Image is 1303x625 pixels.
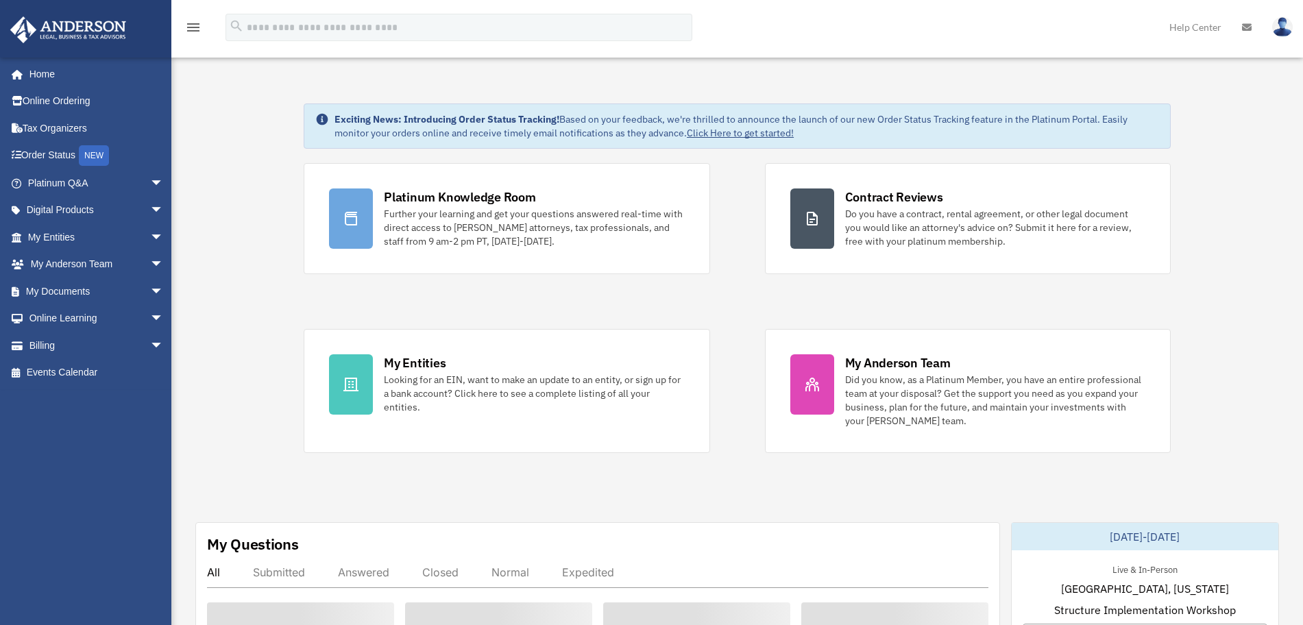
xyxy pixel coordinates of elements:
a: My Entities Looking for an EIN, want to make an update to an entity, or sign up for a bank accoun... [304,329,709,453]
div: My Questions [207,534,299,554]
a: Billingarrow_drop_down [10,332,184,359]
img: Anderson Advisors Platinum Portal [6,16,130,43]
span: arrow_drop_down [150,305,178,333]
a: Order StatusNEW [10,142,184,170]
i: search [229,19,244,34]
div: Submitted [253,565,305,579]
div: Did you know, as a Platinum Member, you have an entire professional team at your disposal? Get th... [845,373,1145,428]
div: NEW [79,145,109,166]
div: My Entities [384,354,446,371]
div: Platinum Knowledge Room [384,188,536,206]
div: Expedited [562,565,614,579]
span: arrow_drop_down [150,278,178,306]
span: arrow_drop_down [150,169,178,197]
img: User Pic [1272,17,1293,37]
div: Further your learning and get your questions answered real-time with direct access to [PERSON_NAM... [384,207,684,248]
a: menu [185,24,202,36]
a: My Entitiesarrow_drop_down [10,223,184,251]
span: Structure Implementation Workshop [1054,602,1236,618]
i: menu [185,19,202,36]
a: Digital Productsarrow_drop_down [10,197,184,224]
div: [DATE]-[DATE] [1012,523,1278,550]
a: Home [10,60,178,88]
div: Do you have a contract, rental agreement, or other legal document you would like an attorney's ad... [845,207,1145,248]
div: Based on your feedback, we're thrilled to announce the launch of our new Order Status Tracking fe... [334,112,1159,140]
a: Platinum Knowledge Room Further your learning and get your questions answered real-time with dire... [304,163,709,274]
div: My Anderson Team [845,354,951,371]
a: Platinum Q&Aarrow_drop_down [10,169,184,197]
a: Events Calendar [10,359,184,387]
a: My Documentsarrow_drop_down [10,278,184,305]
a: Online Ordering [10,88,184,115]
span: arrow_drop_down [150,197,178,225]
span: arrow_drop_down [150,251,178,279]
a: Tax Organizers [10,114,184,142]
span: arrow_drop_down [150,332,178,360]
a: Contract Reviews Do you have a contract, rental agreement, or other legal document you would like... [765,163,1171,274]
a: Click Here to get started! [687,127,794,139]
strong: Exciting News: Introducing Order Status Tracking! [334,113,559,125]
div: Looking for an EIN, want to make an update to an entity, or sign up for a bank account? Click her... [384,373,684,414]
a: My Anderson Teamarrow_drop_down [10,251,184,278]
div: Normal [491,565,529,579]
div: All [207,565,220,579]
div: Live & In-Person [1101,561,1189,576]
a: My Anderson Team Did you know, as a Platinum Member, you have an entire professional team at your... [765,329,1171,453]
div: Contract Reviews [845,188,943,206]
div: Closed [422,565,459,579]
div: Answered [338,565,389,579]
span: [GEOGRAPHIC_DATA], [US_STATE] [1061,580,1229,597]
a: Online Learningarrow_drop_down [10,305,184,332]
span: arrow_drop_down [150,223,178,252]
